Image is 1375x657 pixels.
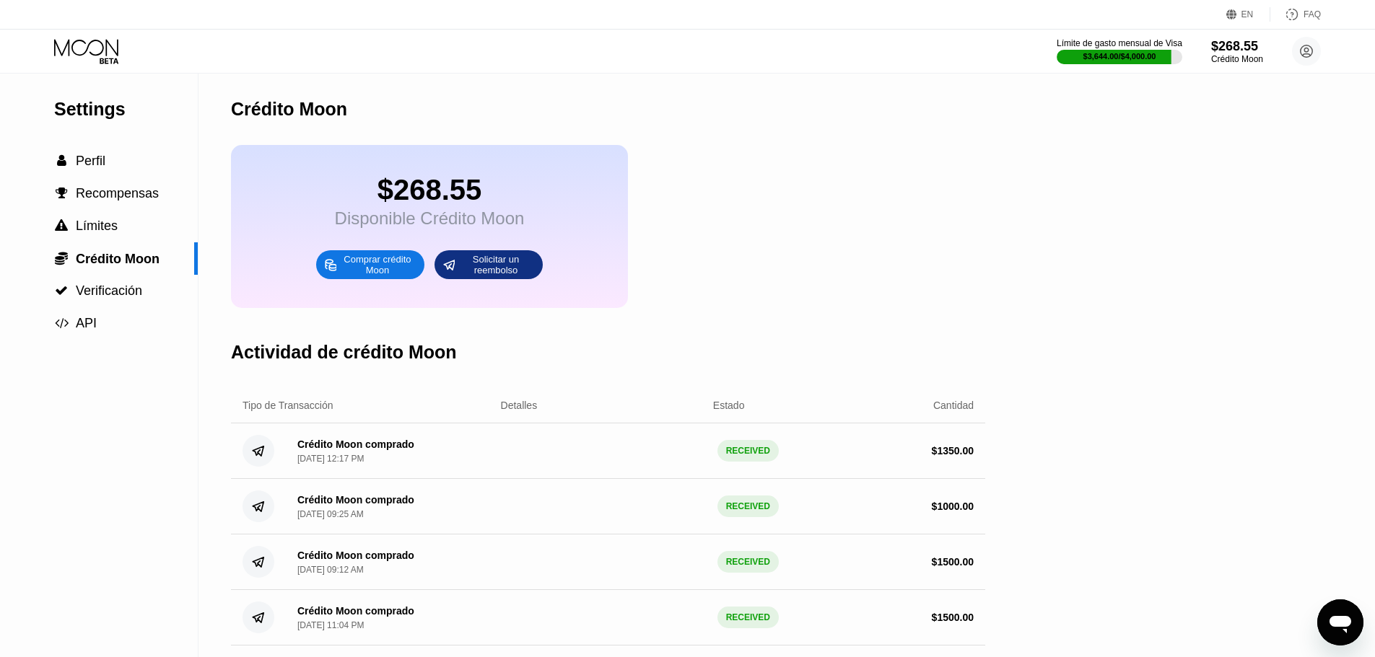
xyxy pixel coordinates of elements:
span:  [55,251,68,265]
span:  [55,219,68,232]
div: Crédito Moon comprado [297,438,414,450]
div: RECEIVED [717,440,779,462]
div: Límite de gasto mensual de Visa [1057,38,1182,48]
div: [DATE] 12:17 PM [297,454,364,464]
div:  [54,219,69,232]
div: FAQ [1304,9,1321,19]
div: RECEIVED [717,495,779,517]
iframe: Botón para iniciar la ventana de mensajería [1317,599,1363,645]
div: Detalles [501,400,538,411]
div: Disponible Crédito Moon [335,208,525,229]
span: Verificación [76,283,142,298]
div: Solicitar un reembolso [456,253,536,276]
div: $ 1500.00 [932,556,974,568]
div: Crédito Moon [1211,54,1263,64]
span:  [55,284,68,297]
div: Solicitar un reembolso [435,250,543,279]
div: $ 1500.00 [932,612,974,623]
div: Cantidad [933,400,974,411]
span: Recompensas [76,186,159,200]
div: [DATE] 11:04 PM [297,620,364,630]
span: Perfil [76,154,105,168]
span:  [57,154,66,167]
div: $ 1350.00 [932,445,974,457]
div: FAQ [1270,7,1321,22]
span: Crédito Moon [76,252,160,266]
div:  [54,284,69,297]
div: $268.55Crédito Moon [1211,39,1263,64]
div: Comprar crédito Moon [338,253,417,276]
span: API [76,316,97,330]
div: EN [1226,7,1270,22]
div: RECEIVED [717,607,779,628]
div: Límite de gasto mensual de Visa$3,644.00/$4,000.00 [1057,38,1182,64]
div: $268.55 [1211,39,1263,54]
div: Crédito Moon [231,99,347,120]
div: Crédito Moon comprado [297,494,414,506]
div: Crédito Moon comprado [297,550,414,561]
div: EN [1241,9,1254,19]
div: Settings [54,99,198,120]
span:  [55,317,69,330]
div: Tipo de Transacción [243,400,333,411]
div: $268.55 [335,174,525,206]
div:  [54,317,69,330]
div: $ 1000.00 [932,501,974,512]
div: Crédito Moon comprado [297,605,414,617]
div: [DATE] 09:25 AM [297,509,364,519]
div:  [54,154,69,167]
div:  [54,251,69,265]
span: Límites [76,219,118,233]
div: [DATE] 09:12 AM [297,565,364,575]
div: RECEIVED [717,551,779,573]
div:  [54,187,69,200]
div: Actividad de crédito Moon [231,342,457,363]
div: Estado [713,400,745,411]
span:  [56,187,68,200]
div: $3,644.00 / $4,000.00 [1083,52,1156,61]
div: Comprar crédito Moon [316,250,424,279]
